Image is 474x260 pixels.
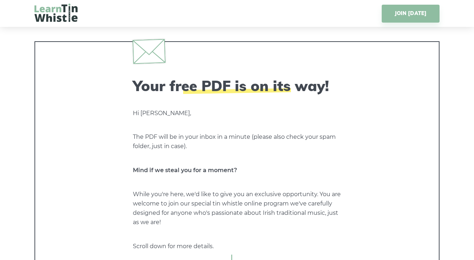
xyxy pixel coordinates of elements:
[133,190,341,227] p: While you're here, we'd like to give you an exclusive opportunity. You are welcome to join our sp...
[133,39,166,64] img: envelope.svg
[34,4,78,22] img: LearnTinWhistle.com
[133,77,341,94] h2: Your free PDF is on its way!
[133,132,341,151] p: The PDF will be in your inbox in a minute (please also check your spam folder, just in case).
[133,242,341,251] p: Scroll down for more details.
[382,5,440,23] a: JOIN [DATE]
[133,109,341,118] p: Hi [PERSON_NAME],
[133,167,237,174] strong: Mind if we steal you for a moment?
